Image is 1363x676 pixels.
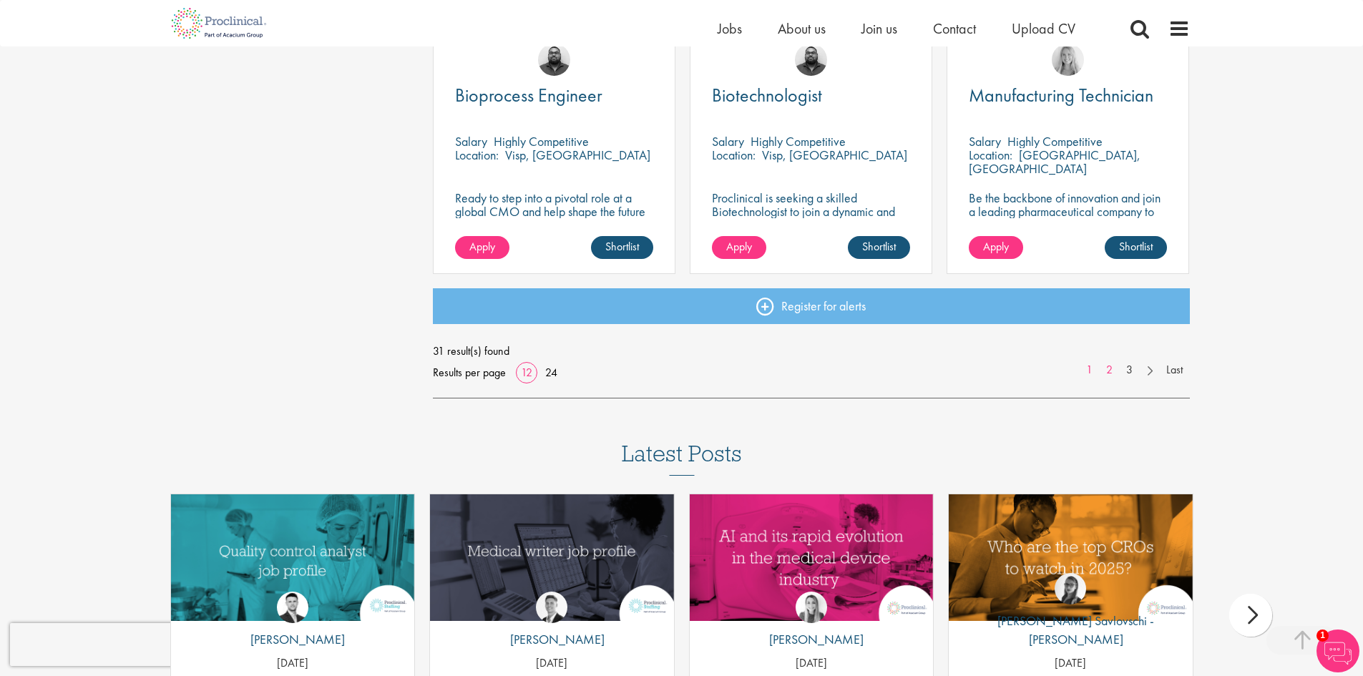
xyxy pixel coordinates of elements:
[758,592,864,656] a: Hannah Burke [PERSON_NAME]
[1007,133,1103,150] p: Highly Competitive
[712,236,766,259] a: Apply
[969,191,1167,245] p: Be the backbone of innovation and join a leading pharmaceutical company to help keep life-changin...
[712,147,756,163] span: Location:
[433,288,1190,324] a: Register for alerts
[712,83,822,107] span: Biotechnologist
[969,83,1153,107] span: Manufacturing Technician
[1099,362,1120,378] a: 2
[430,655,674,672] p: [DATE]
[430,494,674,621] img: Medical writer job profile
[690,494,934,621] a: Link to a post
[455,147,499,163] span: Location:
[1159,362,1190,378] a: Last
[969,133,1001,150] span: Salary
[455,191,653,232] p: Ready to step into a pivotal role at a global CMO and help shape the future of healthcare manufac...
[949,494,1193,621] img: Top 10 CROs 2025 | Proclinical
[540,365,562,380] a: 24
[690,494,934,621] img: AI and Its Impact on the Medical Device Industry | Proclinical
[969,147,1140,177] p: [GEOGRAPHIC_DATA], [GEOGRAPHIC_DATA]
[1052,44,1084,76] img: Shannon Briggs
[796,592,827,623] img: Hannah Burke
[861,19,897,38] a: Join us
[516,365,537,380] a: 12
[949,655,1193,672] p: [DATE]
[726,239,752,254] span: Apply
[778,19,826,38] a: About us
[1055,573,1086,604] img: Theodora Savlovschi - Wicks
[712,191,910,232] p: Proclinical is seeking a skilled Biotechnologist to join a dynamic and innovative team on a contr...
[277,592,308,623] img: Joshua Godden
[433,341,1190,362] span: 31 result(s) found
[969,147,1012,163] span: Location:
[622,441,742,476] h3: Latest Posts
[171,494,415,621] a: Link to a post
[1012,19,1075,38] a: Upload CV
[712,133,744,150] span: Salary
[505,147,650,163] p: Visp, [GEOGRAPHIC_DATA]
[969,236,1023,259] a: Apply
[455,87,653,104] a: Bioprocess Engineer
[949,612,1193,648] p: [PERSON_NAME] Savlovschi - [PERSON_NAME]
[712,87,910,104] a: Biotechnologist
[455,133,487,150] span: Salary
[1316,630,1329,642] span: 1
[690,655,934,672] p: [DATE]
[933,19,976,38] a: Contact
[762,147,907,163] p: Visp, [GEOGRAPHIC_DATA]
[499,630,605,649] p: [PERSON_NAME]
[949,573,1193,655] a: Theodora Savlovschi - Wicks [PERSON_NAME] Savlovschi - [PERSON_NAME]
[10,623,193,666] iframe: reCAPTCHA
[1119,362,1140,378] a: 3
[430,494,674,621] a: Link to a post
[758,630,864,649] p: [PERSON_NAME]
[1229,594,1272,637] div: next
[983,239,1009,254] span: Apply
[1316,630,1359,672] img: Chatbot
[494,133,589,150] p: Highly Competitive
[1105,236,1167,259] a: Shortlist
[469,239,495,254] span: Apply
[240,630,345,649] p: [PERSON_NAME]
[171,655,415,672] p: [DATE]
[433,362,506,383] span: Results per page
[795,44,827,76] img: Ashley Bennett
[455,236,509,259] a: Apply
[240,592,345,656] a: Joshua Godden [PERSON_NAME]
[538,44,570,76] img: Ashley Bennett
[536,592,567,623] img: George Watson
[171,494,415,621] img: quality control analyst job profile
[499,592,605,656] a: George Watson [PERSON_NAME]
[751,133,846,150] p: Highly Competitive
[718,19,742,38] a: Jobs
[1079,362,1100,378] a: 1
[848,236,910,259] a: Shortlist
[969,87,1167,104] a: Manufacturing Technician
[591,236,653,259] a: Shortlist
[949,494,1193,621] a: Link to a post
[455,83,602,107] span: Bioprocess Engineer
